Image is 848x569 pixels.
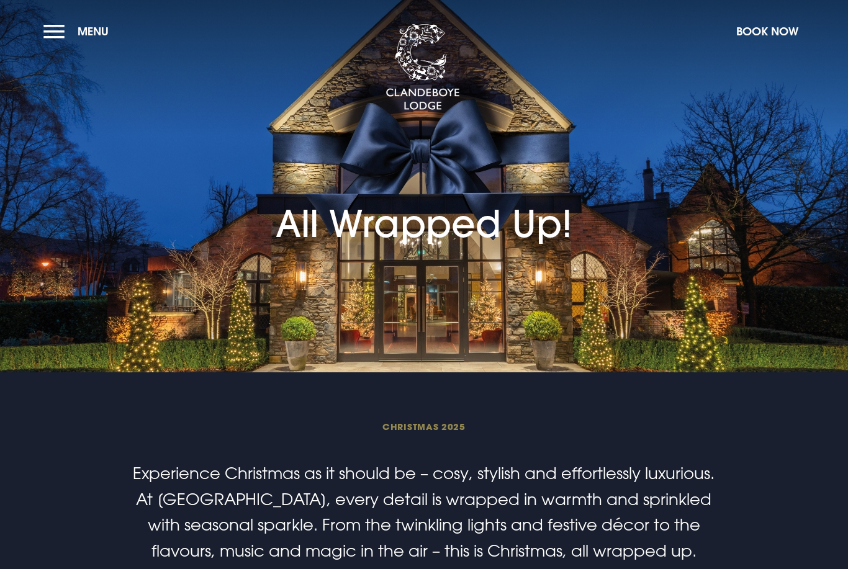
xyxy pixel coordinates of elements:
span: Christmas 2025 [129,421,719,432]
img: Clandeboye Lodge [386,24,460,111]
span: Menu [78,24,109,38]
button: Book Now [730,18,805,45]
button: Menu [43,18,115,45]
h1: All Wrapped Up! [276,133,572,246]
p: Experience Christmas as it should be – cosy, stylish and effortlessly luxurious. At [GEOGRAPHIC_D... [129,460,719,563]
